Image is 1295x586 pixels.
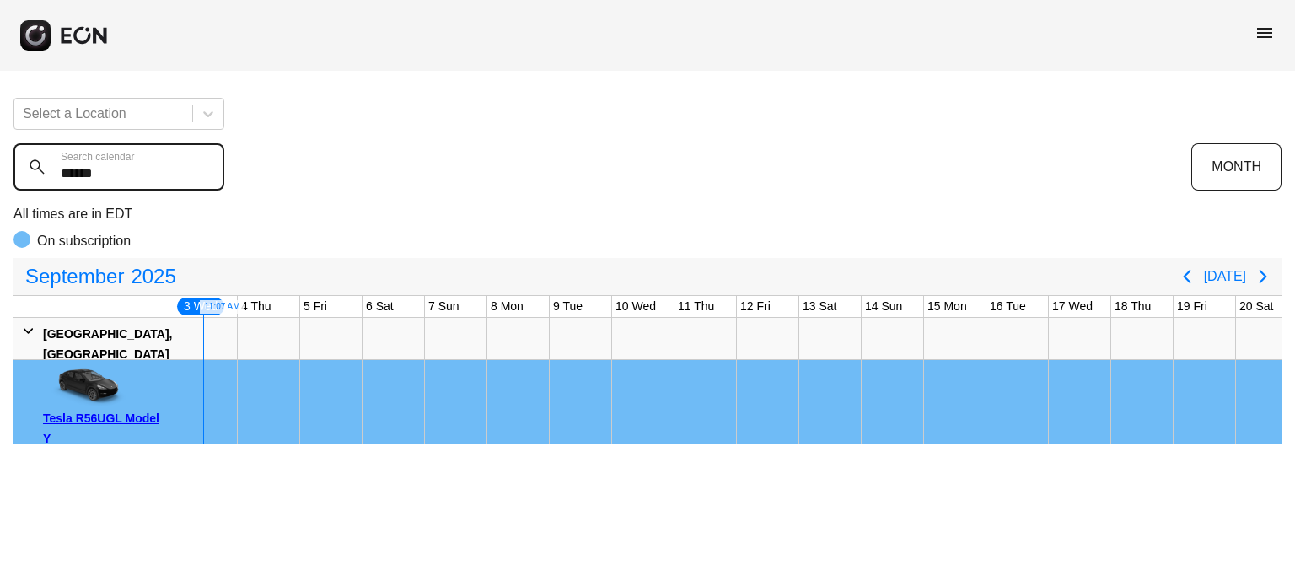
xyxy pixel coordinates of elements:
button: MONTH [1191,143,1282,191]
div: 15 Mon [924,296,970,317]
button: September2025 [15,260,186,293]
p: On subscription [37,231,131,251]
div: 14 Sun [862,296,905,317]
div: 11 Thu [674,296,717,317]
div: 6 Sat [363,296,397,317]
div: 18 Thu [1111,296,1154,317]
div: 17 Wed [1049,296,1096,317]
div: [GEOGRAPHIC_DATA], [GEOGRAPHIC_DATA] [43,324,172,364]
img: car [43,366,127,408]
div: 10 Wed [612,296,659,317]
button: [DATE] [1204,261,1246,292]
label: Search calendar [61,150,134,164]
div: 12 Fri [737,296,774,317]
div: 9 Tue [550,296,586,317]
p: All times are in EDT [13,204,1282,224]
div: 13 Sat [799,296,840,317]
div: Tesla R56UGL Model Y [43,408,169,449]
span: September [22,260,127,293]
div: 4 Thu [238,296,275,317]
button: Previous page [1170,260,1204,293]
span: 2025 [127,260,179,293]
div: 7 Sun [425,296,463,317]
div: 8 Mon [487,296,527,317]
div: 3 Wed [175,296,226,317]
div: 5 Fri [300,296,330,317]
div: 16 Tue [986,296,1029,317]
button: Next page [1246,260,1280,293]
span: menu [1255,23,1275,43]
div: 19 Fri [1174,296,1211,317]
div: 20 Sat [1236,296,1276,317]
